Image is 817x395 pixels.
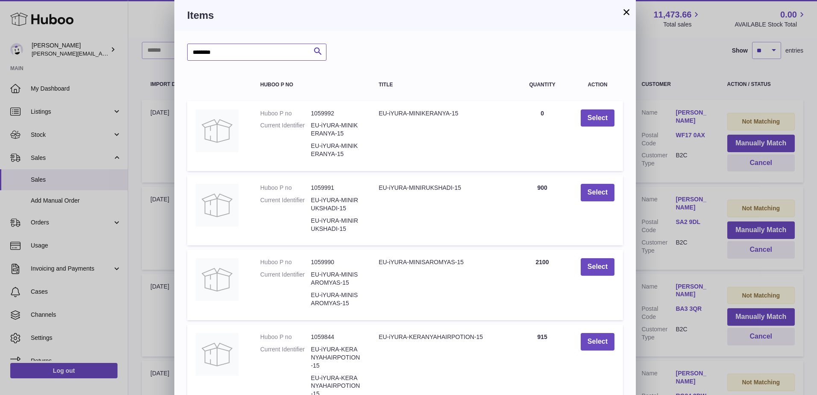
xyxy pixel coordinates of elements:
div: EU-iYURA-MINIKERANYA-15 [379,109,504,118]
dd: 1059992 [311,109,362,118]
h3: Items [187,9,623,22]
dt: Current Identifier [260,121,311,138]
dd: 1059844 [311,333,362,341]
div: EU-iYURA-MINISAROMYAS-15 [379,258,504,266]
dt: Current Identifier [260,196,311,212]
img: EU-iYURA-KERANYAHAIRPOTION-15 [196,333,238,376]
dt: Huboo P no [260,184,311,192]
td: 0 [512,101,572,171]
dd: EU-iYURA-MINISAROMYAS-15 [311,291,362,307]
th: Huboo P no [252,74,370,96]
td: 2100 [512,250,572,320]
dt: Huboo P no [260,109,311,118]
button: × [621,7,632,17]
td: 900 [512,175,572,245]
button: Select [581,184,614,201]
dd: EU-iYURA-MINIRUKSHADI-15 [311,217,362,233]
button: Select [581,333,614,351]
dt: Current Identifier [260,271,311,287]
dt: Current Identifier [260,345,311,370]
button: Select [581,258,614,276]
th: Action [572,74,623,96]
img: EU-iYURA-MINISAROMYAS-15 [196,258,238,301]
div: EU-iYURA-MINIRUKSHADI-15 [379,184,504,192]
img: EU-iYURA-MINIRUKSHADI-15 [196,184,238,227]
div: EU-iYURA-KERANYAHAIRPOTION-15 [379,333,504,341]
th: Title [370,74,512,96]
dd: EU-iYURA-MINISAROMYAS-15 [311,271,362,287]
dt: Huboo P no [260,258,311,266]
th: Quantity [512,74,572,96]
dt: Huboo P no [260,333,311,341]
img: EU-iYURA-MINIKERANYA-15 [196,109,238,152]
dd: EU-iYURA-MINIKERANYA-15 [311,142,362,158]
dd: 1059991 [311,184,362,192]
dd: 1059990 [311,258,362,266]
button: Select [581,109,614,127]
dd: EU-iYURA-MINIRUKSHADI-15 [311,196,362,212]
dd: EU-iYURA-KERANYAHAIRPOTION-15 [311,345,362,370]
dd: EU-iYURA-MINIKERANYA-15 [311,121,362,138]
